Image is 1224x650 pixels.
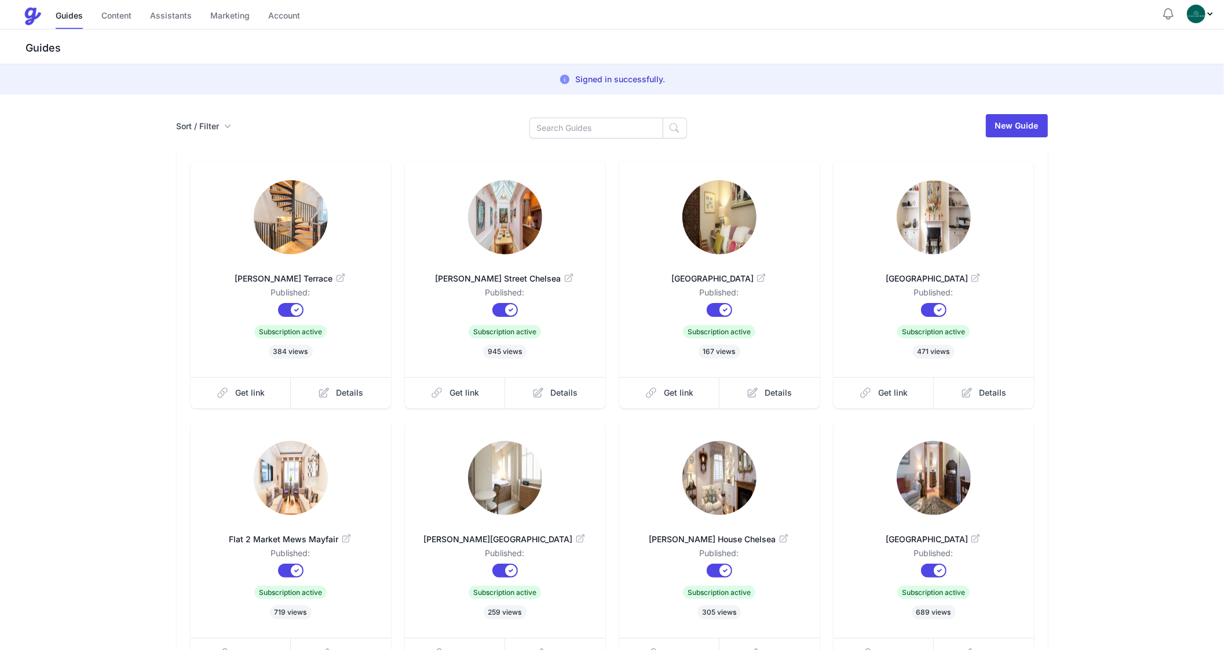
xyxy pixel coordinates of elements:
[254,441,328,515] img: xcoem7jyjxpu3fgtqe3kd93uc2z7
[664,387,693,399] span: Get link
[638,259,801,287] a: [GEOGRAPHIC_DATA]
[852,287,1015,303] dd: Published:
[405,377,506,408] a: Get link
[291,377,391,408] a: Details
[638,287,801,303] dd: Published:
[254,180,328,254] img: mtasz01fldrr9v8cnif9arsj44ov
[913,345,955,359] span: 471 views
[765,387,792,399] span: Details
[619,377,720,408] a: Get link
[834,377,934,408] a: Get link
[269,345,313,359] span: 384 views
[912,605,956,619] span: 689 views
[423,547,587,564] dd: Published:
[468,180,542,254] img: wq8sw0j47qm6nw759ko380ndfzun
[469,586,541,599] span: Subscription active
[852,520,1015,547] a: [GEOGRAPHIC_DATA]
[529,118,663,138] input: Search Guides
[699,345,740,359] span: 167 views
[897,180,971,254] img: hdmgvwaq8kfuacaafu0ghkkjd0oq
[980,387,1007,399] span: Details
[150,4,192,29] a: Assistants
[254,325,327,338] span: Subscription active
[1187,5,1215,23] div: Profile Menu
[254,586,327,599] span: Subscription active
[682,180,757,254] img: 9b5v0ir1hdq8hllsqeesm40py5rd
[268,4,300,29] a: Account
[235,387,265,399] span: Get link
[682,441,757,515] img: qm23tyanh8llne9rmxzedgaebrr7
[897,586,970,599] span: Subscription active
[483,345,527,359] span: 945 views
[575,74,665,85] p: Signed in successfully.
[209,287,372,303] dd: Published:
[469,325,541,338] span: Subscription active
[209,534,372,545] span: Flat 2 Market Mews Mayfair
[505,377,605,408] a: Details
[934,377,1034,408] a: Details
[209,520,372,547] a: Flat 2 Market Mews Mayfair
[852,547,1015,564] dd: Published:
[209,259,372,287] a: [PERSON_NAME] Terrace
[210,4,250,29] a: Marketing
[468,441,542,515] img: id17mszkkv9a5w23y0miri8fotce
[450,387,479,399] span: Get link
[683,586,755,599] span: Subscription active
[423,534,587,545] span: [PERSON_NAME][GEOGRAPHIC_DATA]
[423,287,587,303] dd: Published:
[638,547,801,564] dd: Published:
[638,520,801,547] a: [PERSON_NAME] House Chelsea
[209,547,372,564] dd: Published:
[897,325,970,338] span: Subscription active
[101,4,131,29] a: Content
[423,520,587,547] a: [PERSON_NAME][GEOGRAPHIC_DATA]
[209,273,372,284] span: [PERSON_NAME] Terrace
[719,377,820,408] a: Details
[878,387,908,399] span: Get link
[423,273,587,284] span: [PERSON_NAME] Street Chelsea
[986,114,1048,137] a: New Guide
[638,273,801,284] span: [GEOGRAPHIC_DATA]
[852,259,1015,287] a: [GEOGRAPHIC_DATA]
[56,4,83,29] a: Guides
[683,325,755,338] span: Subscription active
[638,534,801,545] span: [PERSON_NAME] House Chelsea
[23,7,42,25] img: Guestive Guides
[697,605,741,619] span: 305 views
[191,377,291,408] a: Get link
[1187,5,1205,23] img: oovs19i4we9w73xo0bfpgswpi0cd
[177,120,231,132] button: Sort / Filter
[551,387,578,399] span: Details
[337,387,364,399] span: Details
[270,605,312,619] span: 719 views
[23,41,1224,55] h3: Guides
[852,273,1015,284] span: [GEOGRAPHIC_DATA]
[1161,7,1175,21] button: Notifications
[484,605,527,619] span: 259 views
[852,534,1015,545] span: [GEOGRAPHIC_DATA]
[897,441,971,515] img: htmfqqdj5w74wrc65s3wna2sgno2
[423,259,587,287] a: [PERSON_NAME] Street Chelsea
